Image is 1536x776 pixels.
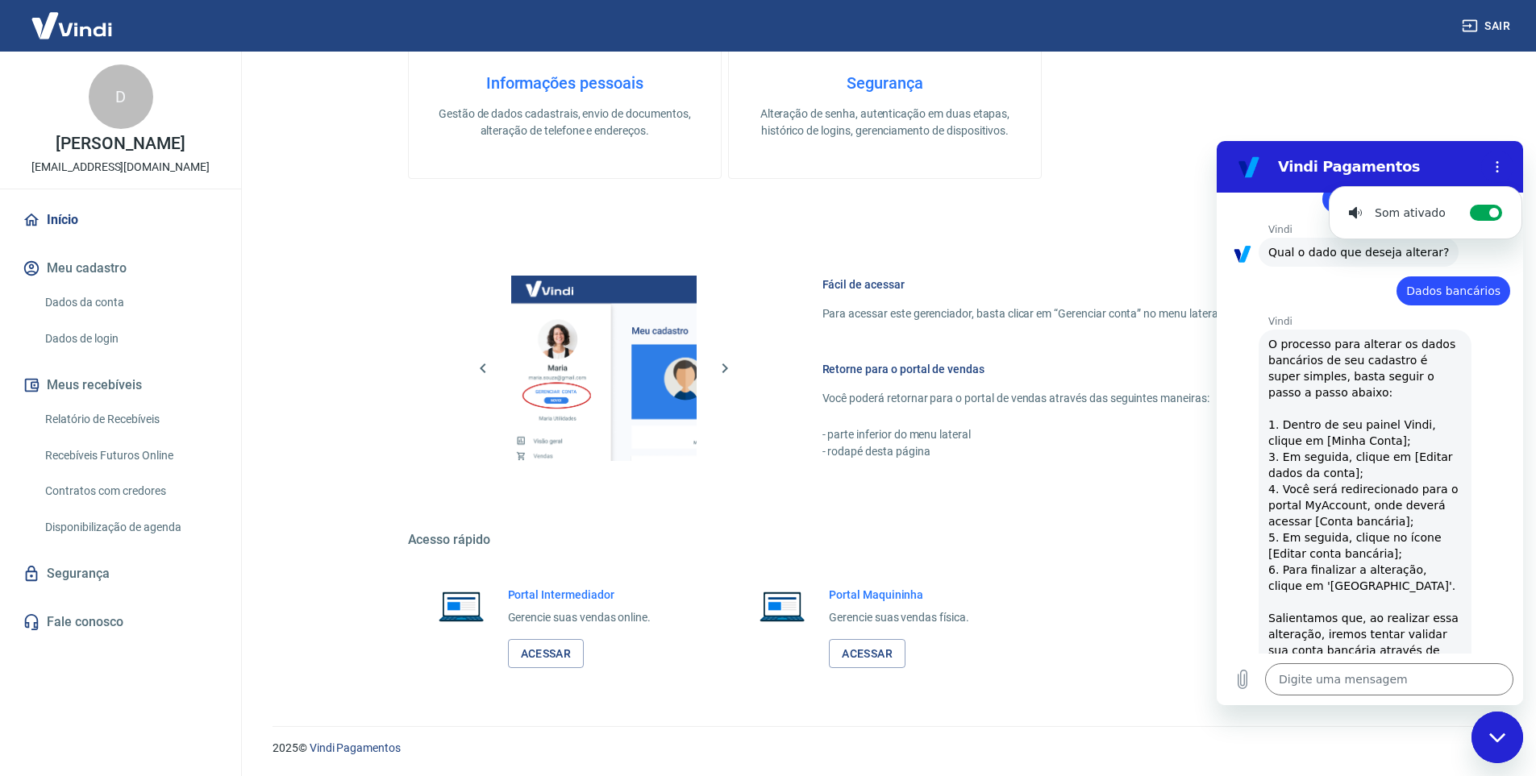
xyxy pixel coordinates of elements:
[19,604,222,640] a: Fale conosco
[31,159,210,176] p: [EMAIL_ADDRESS][DOMAIN_NAME]
[511,276,697,461] img: Imagem da dashboard mostrando o botão de gerenciar conta na sidebar no lado esquerdo
[1459,11,1517,41] button: Sair
[427,587,495,625] img: Imagem de um notebook aberto
[508,587,651,603] h6: Portal Intermediador
[310,741,401,754] a: Vindi Pagamentos
[273,740,1497,757] p: 2025 ©
[39,439,222,472] a: Recebíveis Futuros Online
[822,390,1324,407] p: Você poderá retornar para o portal de vendas através das seguintes maneiras:
[822,443,1324,460] p: - rodapé desta página
[435,106,695,139] p: Gestão de dados cadastrais, envio de documentos, alteração de telefone e endereços.
[19,251,222,286] button: Meu cadastro
[19,367,222,403] button: Meus recebíveis
[829,639,905,669] a: Acessar
[755,106,1015,139] p: Alteração de senha, autenticação em duas etapas, histórico de logins, gerenciamento de dispositivos.
[39,286,222,319] a: Dados da conta
[829,609,969,626] p: Gerencie suas vendas física.
[39,475,222,508] a: Contratos com credores
[39,322,222,355] a: Dados de login
[1471,712,1523,763] iframe: Botão para iniciar a janela de mensagens, 1 mensagem não lida
[56,135,185,152] p: [PERSON_NAME]
[822,276,1324,293] h6: Fácil de acessar
[89,64,153,129] div: D
[435,73,695,93] h4: Informações pessoais
[822,426,1324,443] p: - parte inferior do menu lateral
[508,609,651,626] p: Gerencie suas vendas online.
[822,361,1324,377] h6: Retorne para o portal de vendas
[1217,141,1523,705] iframe: Janela de mensagens
[408,532,1363,548] h5: Acesso rápido
[19,202,222,238] a: Início
[39,511,222,544] a: Disponibilização de agenda
[39,403,222,436] a: Relatório de Recebíveis
[748,587,816,625] img: Imagem de um notebook aberto
[755,73,1015,93] h4: Segurança
[508,639,585,669] a: Acessar
[822,305,1324,322] p: Para acessar este gerenciador, basta clicar em “Gerenciar conta” no menu lateral do portal de ven...
[10,522,42,554] button: Carregar arquivo
[829,587,969,603] h6: Portal Maquininha
[19,556,222,591] a: Segurança
[19,1,124,50] img: Vindi
[52,197,247,661] span: O processo para alterar os dados bancários de seu cadastro é super simples, basta seguir o passo ...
